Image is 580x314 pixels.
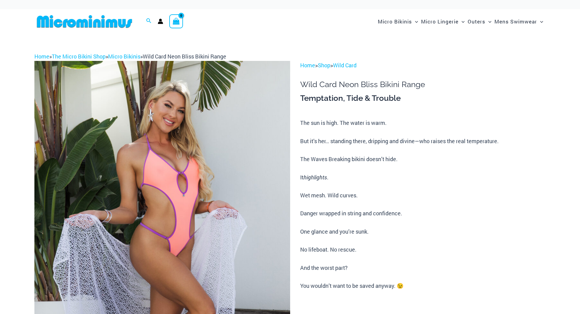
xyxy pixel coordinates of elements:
[468,14,485,29] span: Outers
[494,14,537,29] span: Mens Swimwear
[333,62,357,69] a: Wild Card
[143,53,226,60] span: Wild Card Neon Bliss Bikini Range
[34,53,49,60] a: Home
[300,118,546,290] p: The sun is high. The water is warm. But it’s her… standing there, dripping and divine—who raises ...
[146,17,152,25] a: Search icon link
[34,15,135,28] img: MM SHOP LOGO FLAT
[300,80,546,89] h1: Wild Card Neon Bliss Bikini Range
[318,62,330,69] a: Shop
[304,174,327,181] i: highlights
[537,14,543,29] span: Menu Toggle
[493,12,545,31] a: Mens SwimwearMenu ToggleMenu Toggle
[375,11,546,32] nav: Site Navigation
[376,12,420,31] a: Micro BikinisMenu ToggleMenu Toggle
[108,53,140,60] a: Micro Bikinis
[485,14,491,29] span: Menu Toggle
[158,19,163,24] a: Account icon link
[300,61,546,70] p: > >
[52,53,106,60] a: The Micro Bikini Shop
[300,93,546,104] h3: Temptation, Tide & Trouble
[412,14,418,29] span: Menu Toggle
[420,12,466,31] a: Micro LingerieMenu ToggleMenu Toggle
[378,14,412,29] span: Micro Bikinis
[34,53,226,60] span: » » »
[459,14,465,29] span: Menu Toggle
[169,14,183,28] a: View Shopping Cart, empty
[466,12,493,31] a: OutersMenu ToggleMenu Toggle
[300,62,315,69] a: Home
[421,14,459,29] span: Micro Lingerie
